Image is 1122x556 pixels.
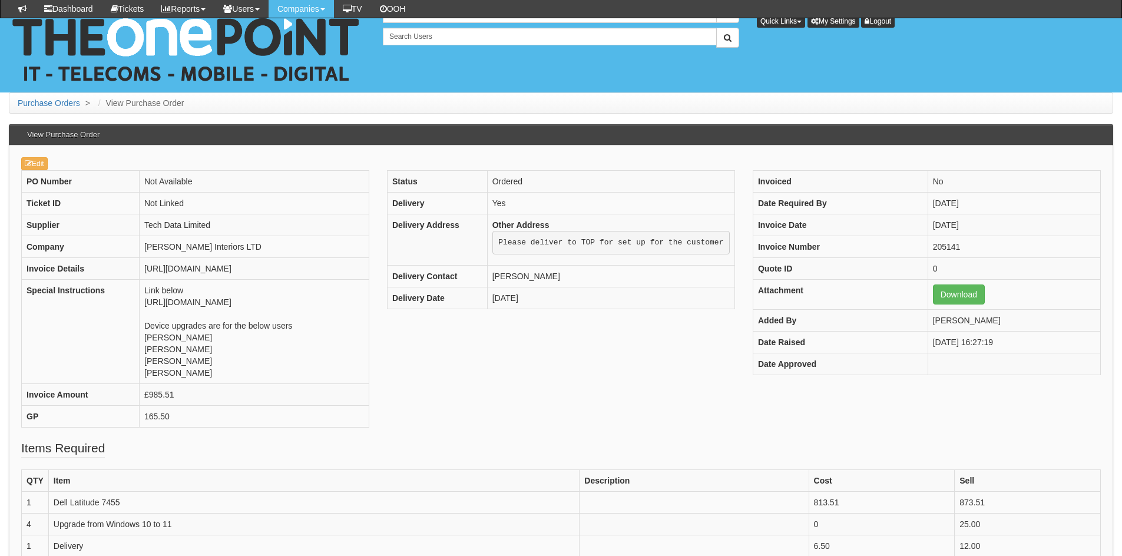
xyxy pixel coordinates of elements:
th: Date Required By [753,193,928,214]
th: Description [580,470,809,492]
a: My Settings [807,15,859,28]
button: Quick Links [757,15,805,28]
th: Item [48,470,580,492]
td: 873.51 [955,492,1101,514]
th: Supplier [22,214,140,236]
td: [PERSON_NAME] Interiors LTD [140,236,369,258]
td: [DATE] [487,287,734,309]
td: Yes [487,193,734,214]
td: Not Linked [140,193,369,214]
th: Delivery Address [387,214,487,266]
td: £985.51 [140,384,369,406]
td: Upgrade from Windows 10 to 11 [48,514,580,535]
a: Purchase Orders [18,98,80,108]
td: 0 [928,258,1100,280]
td: [DATE] 16:27:19 [928,332,1100,353]
td: No [928,171,1100,193]
th: Ticket ID [22,193,140,214]
td: [PERSON_NAME] [928,310,1100,332]
th: Invoice Date [753,214,928,236]
th: Added By [753,310,928,332]
span: > [82,98,93,108]
th: Date Raised [753,332,928,353]
th: QTY [22,470,49,492]
td: Dell Latitude 7455 [48,492,580,514]
td: 25.00 [955,514,1101,535]
b: Other Address [492,220,550,230]
a: Download [933,284,985,305]
th: Status [387,171,487,193]
td: [DATE] [928,193,1100,214]
th: Attachment [753,280,928,310]
pre: Please deliver to TOP for set up for the customer [492,231,730,254]
td: Not Available [140,171,369,193]
td: 4 [22,514,49,535]
th: Delivery Date [387,287,487,309]
th: Invoice Amount [22,384,140,406]
td: 0 [809,514,955,535]
td: 813.51 [809,492,955,514]
td: [URL][DOMAIN_NAME] [140,258,369,280]
th: GP [22,406,140,428]
td: Link below [URL][DOMAIN_NAME] Device upgrades are for the below users [PERSON_NAME] [PERSON_NAME]... [140,280,369,384]
li: View Purchase Order [95,97,184,109]
th: Invoice Number [753,236,928,258]
th: Invoiced [753,171,928,193]
th: Delivery [387,193,487,214]
td: Ordered [487,171,734,193]
th: Cost [809,470,955,492]
h3: View Purchase Order [21,125,105,145]
th: Special Instructions [22,280,140,384]
th: Sell [955,470,1101,492]
a: Edit [21,157,48,170]
td: 205141 [928,236,1100,258]
td: [DATE] [928,214,1100,236]
th: Invoice Details [22,258,140,280]
th: Delivery Contact [387,265,487,287]
th: Date Approved [753,353,928,375]
td: Tech Data Limited [140,214,369,236]
th: Company [22,236,140,258]
a: Logout [861,15,895,28]
th: PO Number [22,171,140,193]
legend: Items Required [21,439,105,458]
td: 165.50 [140,406,369,428]
td: 1 [22,492,49,514]
td: [PERSON_NAME] [487,265,734,287]
th: Quote ID [753,258,928,280]
input: Search Users [383,28,717,45]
